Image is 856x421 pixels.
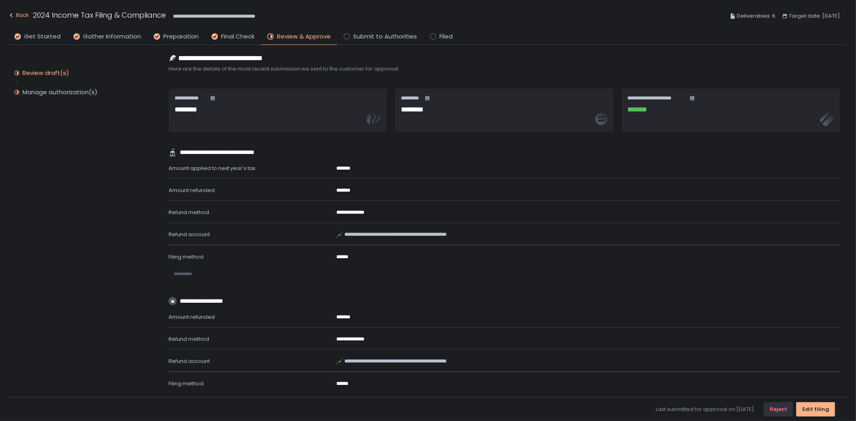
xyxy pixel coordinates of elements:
[24,32,61,41] span: Get Started
[169,231,210,238] span: Refund account
[163,32,199,41] span: Preparation
[789,11,840,21] span: Target date: [DATE]
[796,402,835,417] button: Edit filing
[439,32,453,41] span: Filed
[169,335,209,343] span: Refund method
[169,357,210,365] span: Refund account
[169,313,215,321] span: Amount refunded
[22,88,98,96] div: Manage authorization(s)
[169,65,840,73] span: Here are the details of the most recent submission we sent to the customer for approval.
[656,406,754,413] span: Last submitted for approval on [DATE]
[169,164,255,172] span: Amount applied to next year's tax
[169,208,209,216] span: Refund method
[221,32,254,41] span: Final Check
[169,380,203,387] span: Filing method
[770,406,787,413] div: Reject
[8,10,29,23] button: Back
[169,186,215,194] span: Amount refunded
[8,10,29,20] div: Back
[802,406,829,413] div: Edit filing
[737,11,775,21] span: Deliverables: 6
[277,32,331,41] span: Review & Approve
[22,69,69,77] div: Review draft(s)
[83,32,141,41] span: Gather Information
[33,10,166,20] h1: 2024 Income Tax Filing & Compliance
[353,32,417,41] span: Submit to Authorities
[764,402,793,417] button: Reject
[169,253,203,261] span: Filing method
